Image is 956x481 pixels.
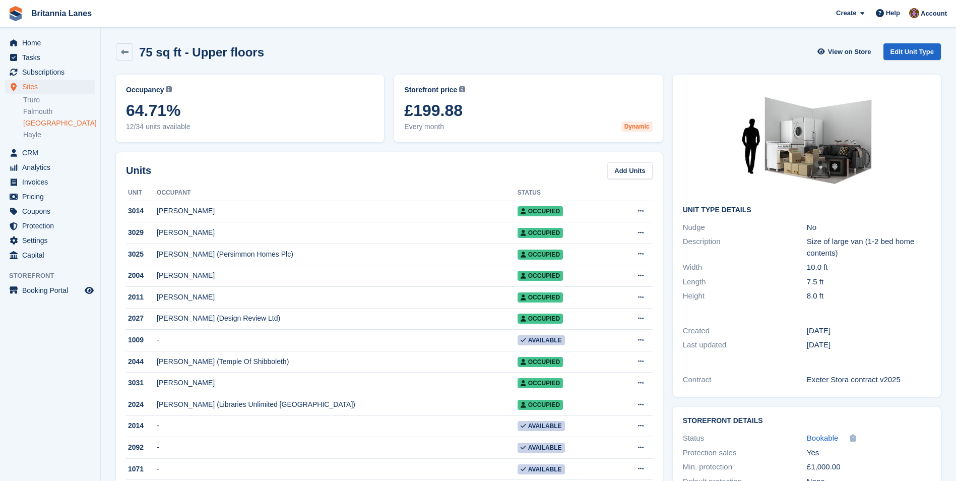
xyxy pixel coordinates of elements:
[126,227,157,238] div: 3029
[126,206,157,216] div: 3014
[23,95,95,105] a: Truro
[157,399,518,410] div: [PERSON_NAME] (Libraries Unlimited [GEOGRAPHIC_DATA])
[126,313,157,324] div: 2027
[883,43,941,60] a: Edit Unit Type
[404,85,457,95] span: Storefront price
[807,290,931,302] div: 8.0 ft
[126,335,157,345] div: 1009
[683,339,807,351] div: Last updated
[22,80,83,94] span: Sites
[5,146,95,160] a: menu
[22,190,83,204] span: Pricing
[157,356,518,367] div: [PERSON_NAME] (Temple Of Shibboleth)
[22,219,83,233] span: Protection
[157,330,518,351] td: -
[921,9,947,19] span: Account
[807,433,839,444] a: Bookable
[126,356,157,367] div: 2044
[683,325,807,337] div: Created
[518,271,563,281] span: Occupied
[459,86,465,92] img: icon-info-grey-7440780725fd019a000dd9b08b2336e03edf1995a4989e88bcd33f0948082b44.svg
[157,437,518,459] td: -
[126,85,164,95] span: Occupancy
[5,204,95,218] a: menu
[404,122,652,132] span: Every month
[22,160,83,174] span: Analytics
[157,227,518,238] div: [PERSON_NAME]
[22,65,83,79] span: Subscriptions
[126,101,374,119] span: 64.71%
[518,335,565,345] span: Available
[807,276,931,288] div: 7.5 ft
[126,292,157,303] div: 2011
[518,357,563,367] span: Occupied
[5,219,95,233] a: menu
[683,417,931,425] h2: Storefront Details
[22,283,83,297] span: Booking Portal
[5,50,95,65] a: menu
[22,204,83,218] span: Coupons
[157,249,518,260] div: [PERSON_NAME] (Persimmon Homes Plc)
[126,399,157,410] div: 2024
[909,8,919,18] img: Andy Collier
[518,378,563,388] span: Occupied
[126,378,157,388] div: 3031
[683,222,807,233] div: Nudge
[807,222,931,233] div: No
[5,160,95,174] a: menu
[518,400,563,410] span: Occupied
[157,206,518,216] div: [PERSON_NAME]
[807,461,931,473] div: £1,000.00
[807,447,931,459] div: Yes
[683,276,807,288] div: Length
[22,146,83,160] span: CRM
[518,250,563,260] span: Occupied
[126,420,157,431] div: 2014
[621,122,653,132] div: Dynamic
[518,228,563,238] span: Occupied
[404,101,652,119] span: £199.88
[139,45,264,59] h2: 75 sq ft - Upper floors
[5,233,95,248] a: menu
[518,185,616,201] th: Status
[518,206,563,216] span: Occupied
[807,339,931,351] div: [DATE]
[8,6,23,21] img: stora-icon-8386f47178a22dfd0bd8f6a31ec36ba5ce8667c1dd55bd0f319d3a0aa187defe.svg
[683,206,931,214] h2: Unit Type details
[683,374,807,386] div: Contract
[126,163,151,178] h2: Units
[5,175,95,189] a: menu
[828,47,871,57] span: View on Store
[518,314,563,324] span: Occupied
[22,50,83,65] span: Tasks
[886,8,900,18] span: Help
[157,270,518,281] div: [PERSON_NAME]
[166,86,172,92] img: icon-info-grey-7440780725fd019a000dd9b08b2336e03edf1995a4989e88bcd33f0948082b44.svg
[518,464,565,474] span: Available
[157,185,518,201] th: Occupant
[607,162,652,179] a: Add Units
[816,43,875,60] a: View on Store
[27,5,96,22] a: Britannia Lanes
[683,236,807,259] div: Description
[836,8,856,18] span: Create
[157,458,518,480] td: -
[683,447,807,459] div: Protection sales
[731,85,882,198] img: 75-sqft-unit.jpg
[23,118,95,128] a: [GEOGRAPHIC_DATA]
[807,374,931,386] div: Exeter Stora contract v2025
[5,36,95,50] a: menu
[83,284,95,296] a: Preview store
[683,433,807,444] div: Status
[807,434,839,442] span: Bookable
[683,262,807,273] div: Width
[126,464,157,474] div: 1071
[126,122,374,132] span: 12/34 units available
[157,415,518,437] td: -
[807,236,931,259] div: Size of large van (1-2 bed home contents)
[126,442,157,453] div: 2092
[9,271,100,281] span: Storefront
[157,313,518,324] div: [PERSON_NAME] (Design Review Ltd)
[126,249,157,260] div: 3025
[5,80,95,94] a: menu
